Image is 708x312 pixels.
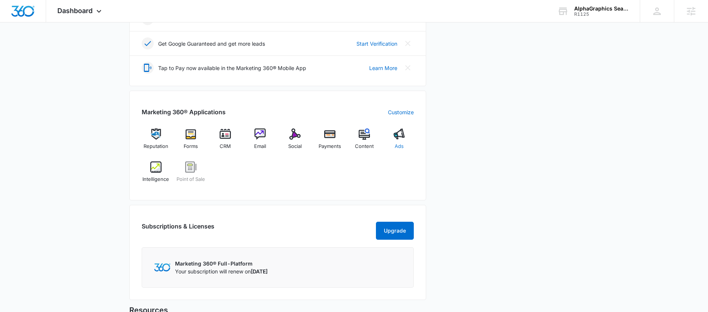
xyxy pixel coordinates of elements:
[144,143,168,150] span: Reputation
[315,128,344,155] a: Payments
[142,128,171,155] a: Reputation
[142,161,171,188] a: Intelligence
[158,40,265,48] p: Get Google Guaranteed and get more leads
[350,128,379,155] a: Content
[158,64,306,72] p: Tap to Pay now available in the Marketing 360® Mobile App
[402,37,414,49] button: Close
[57,7,93,15] span: Dashboard
[142,176,169,183] span: Intelligence
[142,222,214,237] h2: Subscriptions & Licenses
[154,263,171,271] img: Marketing 360 Logo
[385,128,414,155] a: Ads
[175,267,268,275] p: Your subscription will renew on
[184,143,198,150] span: Forms
[246,128,275,155] a: Email
[355,143,374,150] span: Content
[142,107,226,116] h2: Marketing 360® Applications
[220,143,231,150] span: CRM
[288,143,302,150] span: Social
[177,176,205,183] span: Point of Sale
[251,268,268,275] span: [DATE]
[356,40,397,48] a: Start Verification
[281,128,310,155] a: Social
[254,143,266,150] span: Email
[175,260,268,267] p: Marketing 360® Full-Platform
[376,222,414,240] button: Upgrade
[388,108,414,116] a: Customize
[574,6,629,12] div: account name
[402,62,414,74] button: Close
[369,64,397,72] a: Learn More
[395,143,404,150] span: Ads
[176,161,205,188] a: Point of Sale
[319,143,341,150] span: Payments
[176,128,205,155] a: Forms
[574,12,629,17] div: account id
[211,128,240,155] a: CRM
